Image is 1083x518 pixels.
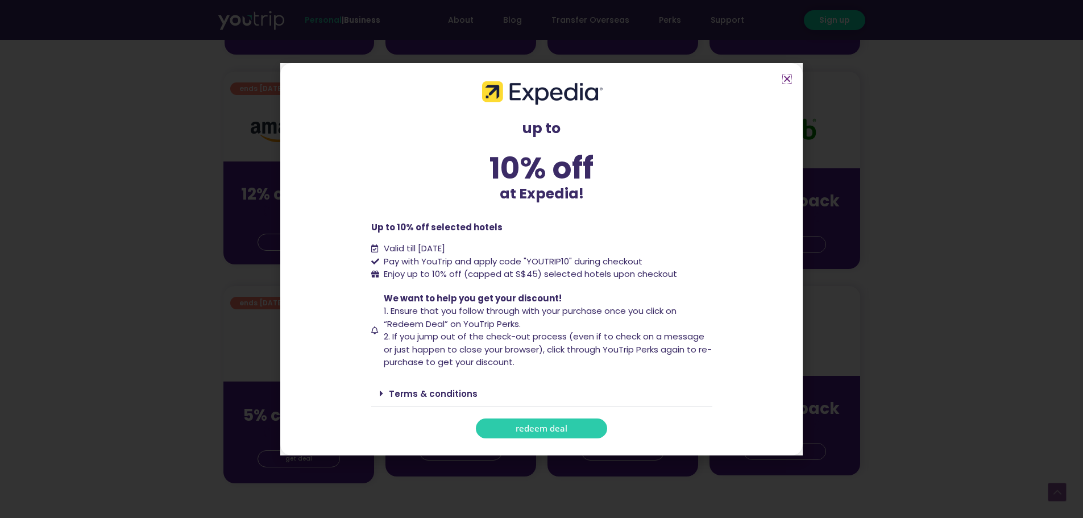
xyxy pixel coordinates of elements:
[381,255,642,268] span: Pay with YouTrip and apply code "YOUTRIP10" during checkout
[371,183,712,205] p: at Expedia!
[381,268,677,281] span: Enjoy up to 10% off (capped at S$45) selected hotels upon checkout
[476,418,607,438] a: redeem deal
[371,153,712,183] div: 10% off
[384,292,562,304] span: We want to help you get your discount!
[371,380,712,407] div: Terms & conditions
[516,424,567,433] span: redeem deal
[384,305,677,330] span: 1. Ensure that you follow through with your purchase once you click on “Redeem Deal” on YouTrip P...
[783,74,791,83] a: Close
[371,221,712,234] p: Up to 10% off selected hotels
[384,330,712,368] span: 2. If you jump out of the check-out process (even if to check on a message or just happen to clos...
[371,118,712,139] p: up to
[384,242,445,254] span: Valid till [DATE]
[389,388,478,400] a: Terms & conditions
